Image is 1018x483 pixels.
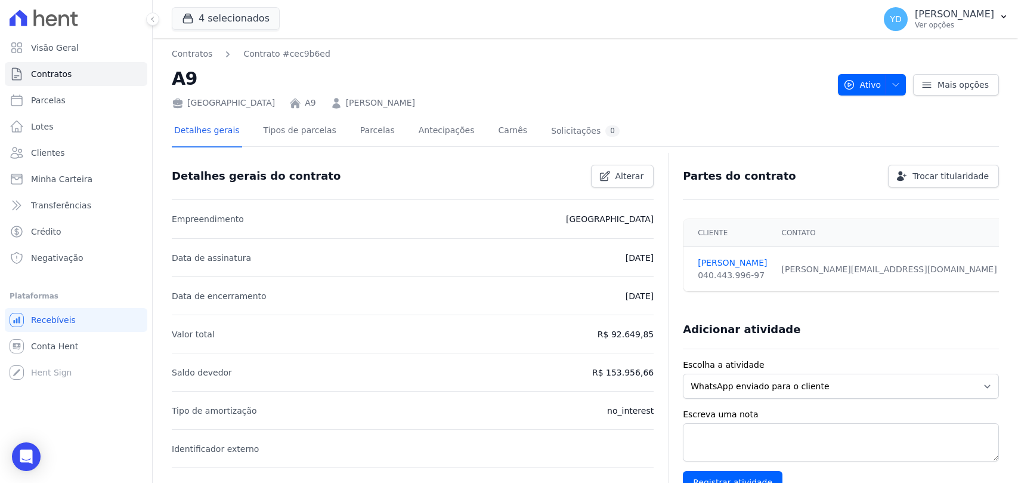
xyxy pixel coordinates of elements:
p: Empreendimento [172,212,244,226]
span: Alterar [615,170,644,182]
th: Contato [775,219,1016,247]
div: Plataformas [10,289,143,303]
p: [DATE] [626,289,654,303]
p: [GEOGRAPHIC_DATA] [566,212,654,226]
span: Conta Hent [31,340,78,352]
h3: Detalhes gerais do contrato [172,169,341,183]
a: A9 [305,97,315,109]
span: YD [890,15,901,23]
p: Data de assinatura [172,251,251,265]
a: Alterar [591,165,654,187]
span: Contratos [31,68,72,80]
button: Ativo [838,74,906,96]
label: Escolha a atividade [683,359,999,371]
a: Parcelas [5,88,147,112]
span: Minha Carteira [31,173,92,185]
div: [GEOGRAPHIC_DATA] [172,97,275,109]
a: Contratos [5,62,147,86]
a: Contrato #cec9b6ed [243,48,330,60]
a: Visão Geral [5,36,147,60]
p: Tipo de amortização [172,404,257,418]
a: Detalhes gerais [172,116,242,147]
div: 040.443.996-97 [698,269,767,282]
p: R$ 153.956,66 [592,365,654,380]
p: R$ 92.649,85 [598,327,654,342]
span: Ativo [843,74,881,96]
nav: Breadcrumb [172,48,828,60]
span: Lotes [31,121,54,133]
span: Recebíveis [31,314,76,326]
span: Crédito [31,226,61,238]
p: [PERSON_NAME] [915,8,994,20]
a: Contratos [172,48,212,60]
span: Clientes [31,147,64,159]
a: Carnês [496,116,530,147]
div: Open Intercom Messenger [12,442,41,471]
div: 0 [605,125,620,137]
p: no_interest [607,404,654,418]
div: Solicitações [551,125,620,137]
h2: A9 [172,65,828,92]
p: [DATE] [626,251,654,265]
a: Solicitações0 [549,116,622,147]
p: Saldo devedor [172,365,232,380]
a: Antecipações [416,116,477,147]
h3: Adicionar atividade [683,322,800,337]
a: Minha Carteira [5,167,147,191]
p: Valor total [172,327,215,342]
nav: Breadcrumb [172,48,330,60]
a: Parcelas [358,116,397,147]
button: YD [PERSON_NAME] Ver opções [874,2,1018,36]
button: 4 selecionados [172,7,280,30]
p: Data de encerramento [172,289,267,303]
span: Mais opções [937,79,989,91]
span: Transferências [31,199,91,211]
label: Escreva uma nota [683,408,999,421]
a: [PERSON_NAME] [698,257,767,269]
a: Recebíveis [5,308,147,332]
span: Parcelas [31,94,66,106]
p: Ver opções [915,20,994,30]
span: Visão Geral [31,42,79,54]
a: Crédito [5,220,147,244]
th: Cliente [683,219,774,247]
a: Negativação [5,246,147,270]
a: Conta Hent [5,334,147,358]
a: Clientes [5,141,147,165]
a: [PERSON_NAME] [346,97,415,109]
p: Identificador externo [172,442,259,456]
a: Tipos de parcelas [261,116,339,147]
div: [PERSON_NAME][EMAIL_ADDRESS][DOMAIN_NAME] [782,263,1009,276]
a: Trocar titularidade [888,165,999,187]
a: Lotes [5,115,147,139]
a: Transferências [5,193,147,217]
a: Mais opções [913,74,999,96]
h3: Partes do contrato [683,169,796,183]
span: Negativação [31,252,83,264]
span: Trocar titularidade [912,170,989,182]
